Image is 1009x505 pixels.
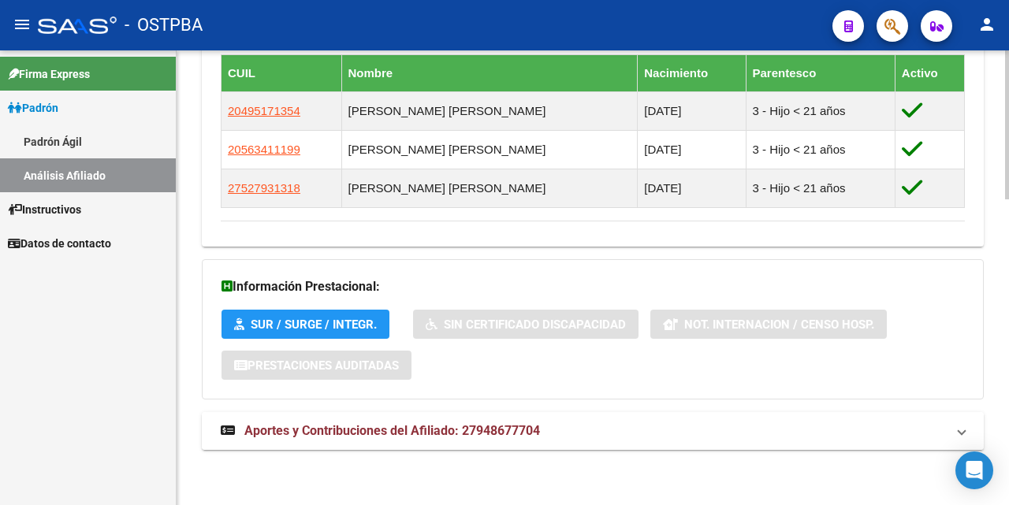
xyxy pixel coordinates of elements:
mat-expansion-panel-header: Aportes y Contribuciones del Afiliado: 27948677704 [202,412,984,450]
span: Sin Certificado Discapacidad [444,317,626,332]
span: Not. Internacion / Censo Hosp. [684,317,874,332]
div: Open Intercom Messenger [955,451,993,489]
span: Prestaciones Auditadas [248,358,399,373]
th: Nombre [341,54,638,91]
span: Firma Express [8,65,90,83]
td: [PERSON_NAME] [PERSON_NAME] [341,91,638,130]
span: Padrón [8,99,58,117]
span: 20495171354 [228,104,300,117]
mat-icon: menu [13,15,32,34]
span: Aportes y Contribuciones del Afiliado: 27948677704 [244,423,540,438]
th: CUIL [222,54,342,91]
span: Datos de contacto [8,235,111,252]
button: Sin Certificado Discapacidad [413,310,639,339]
button: Prestaciones Auditadas [222,351,411,380]
td: 3 - Hijo < 21 años [746,130,895,169]
th: Nacimiento [638,54,746,91]
h3: Información Prestacional: [222,276,964,298]
mat-icon: person [977,15,996,34]
td: [PERSON_NAME] [PERSON_NAME] [341,169,638,207]
td: 3 - Hijo < 21 años [746,91,895,130]
td: [DATE] [638,91,746,130]
td: [PERSON_NAME] [PERSON_NAME] [341,130,638,169]
th: Activo [895,54,964,91]
span: SUR / SURGE / INTEGR. [251,317,377,332]
td: 3 - Hijo < 21 años [746,169,895,207]
td: [DATE] [638,169,746,207]
td: [DATE] [638,130,746,169]
th: Parentesco [746,54,895,91]
button: SUR / SURGE / INTEGR. [222,310,389,339]
span: 27527931318 [228,181,300,195]
span: - OSTPBA [125,8,203,43]
span: 20563411199 [228,143,300,156]
button: Not. Internacion / Censo Hosp. [650,310,887,339]
span: Instructivos [8,201,81,218]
